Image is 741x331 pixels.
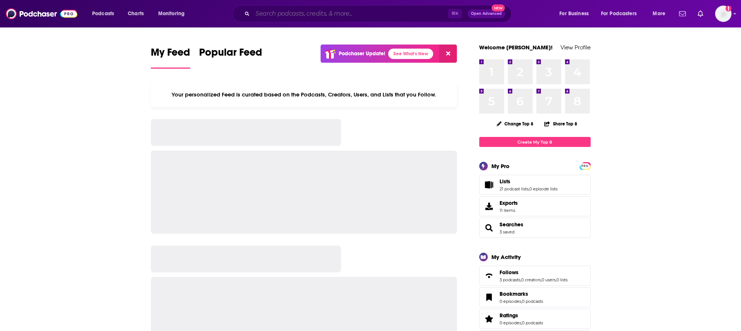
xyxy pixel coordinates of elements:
img: User Profile [715,6,731,22]
span: , [520,277,521,282]
span: 11 items [500,208,518,213]
a: Lists [482,180,497,190]
span: ⌘ K [448,9,462,19]
a: 21 podcast lists [500,186,529,191]
a: Follows [482,271,497,281]
a: 3 saved [500,229,514,235]
span: Searches [479,218,591,238]
a: Show notifications dropdown [695,7,706,20]
a: 0 creators [521,277,541,282]
span: More [653,9,665,19]
a: 0 episodes [500,299,521,304]
div: My Activity [491,253,521,260]
svg: Add a profile image [725,6,731,12]
div: Search podcasts, credits, & more... [239,5,519,22]
a: PRO [581,163,589,168]
a: 0 lists [556,277,568,282]
a: 0 podcasts [522,299,543,304]
span: , [541,277,542,282]
a: 0 users [542,277,556,282]
span: New [491,4,505,12]
a: Create My Top 8 [479,137,591,147]
a: Ratings [500,312,543,319]
a: Ratings [482,314,497,324]
span: , [521,299,522,304]
span: Charts [128,9,144,19]
a: Lists [500,178,558,185]
img: Podchaser - Follow, Share and Rate Podcasts [6,7,77,21]
a: Searches [482,223,497,233]
a: Searches [500,221,523,228]
a: 0 podcasts [522,320,543,325]
a: Charts [123,8,148,20]
span: For Business [559,9,589,19]
span: Open Advanced [471,12,502,16]
a: Exports [479,196,591,216]
a: 0 episodes [500,320,521,325]
span: My Feed [151,46,190,63]
button: open menu [87,8,124,20]
a: My Feed [151,46,190,69]
a: Bookmarks [482,292,497,302]
span: Ratings [500,312,518,319]
span: Exports [500,200,518,206]
span: Podcasts [92,9,114,19]
div: My Pro [491,163,510,170]
a: See What's New [388,49,433,59]
span: Exports [482,201,497,212]
button: Change Top 8 [492,119,538,128]
a: Welcome [PERSON_NAME]! [479,44,553,51]
span: Logged in as megcassidy [715,6,731,22]
span: Popular Feed [199,46,262,63]
span: Lists [479,175,591,195]
span: , [521,320,522,325]
a: Show notifications dropdown [676,7,689,20]
span: Follows [500,269,519,276]
button: Show profile menu [715,6,731,22]
button: open menu [554,8,598,20]
a: Popular Feed [199,46,262,69]
input: Search podcasts, credits, & more... [253,8,448,20]
button: open menu [647,8,675,20]
a: Bookmarks [500,291,543,297]
button: open menu [153,8,194,20]
a: 0 episode lists [529,186,558,191]
span: Ratings [479,309,591,329]
button: Open AdvancedNew [468,9,505,18]
p: Podchaser Update! [339,50,385,57]
span: Follows [479,266,591,286]
a: Follows [500,269,568,276]
a: 3 podcasts [500,277,520,282]
div: Your personalized Feed is curated based on the Podcasts, Creators, Users, and Lists that you Follow. [151,82,457,107]
span: Monitoring [158,9,185,19]
a: View Profile [560,44,591,51]
button: open menu [596,8,647,20]
span: Lists [500,178,510,185]
span: For Podcasters [601,9,637,19]
span: Bookmarks [479,287,591,307]
span: Bookmarks [500,291,528,297]
button: Share Top 8 [544,117,577,131]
